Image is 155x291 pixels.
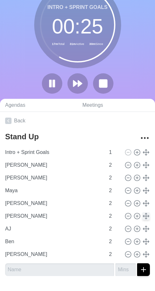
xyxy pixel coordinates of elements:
[3,146,105,159] input: Name
[3,235,105,248] input: Name
[5,263,114,276] input: Name
[106,184,122,197] input: Mins
[3,197,105,210] input: Name
[115,263,136,276] input: Mins
[138,132,151,144] button: More
[3,210,105,222] input: Name
[106,146,122,159] input: Mins
[3,171,105,184] input: Name
[106,159,122,171] input: Mins
[106,171,122,184] input: Mins
[3,248,105,261] input: Name
[106,222,122,235] input: Mins
[106,235,122,248] input: Mins
[3,222,105,235] input: Name
[3,159,105,171] input: Name
[106,197,122,210] input: Mins
[3,184,105,197] input: Name
[106,210,122,222] input: Mins
[77,99,155,112] a: Meetings
[106,248,122,261] input: Mins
